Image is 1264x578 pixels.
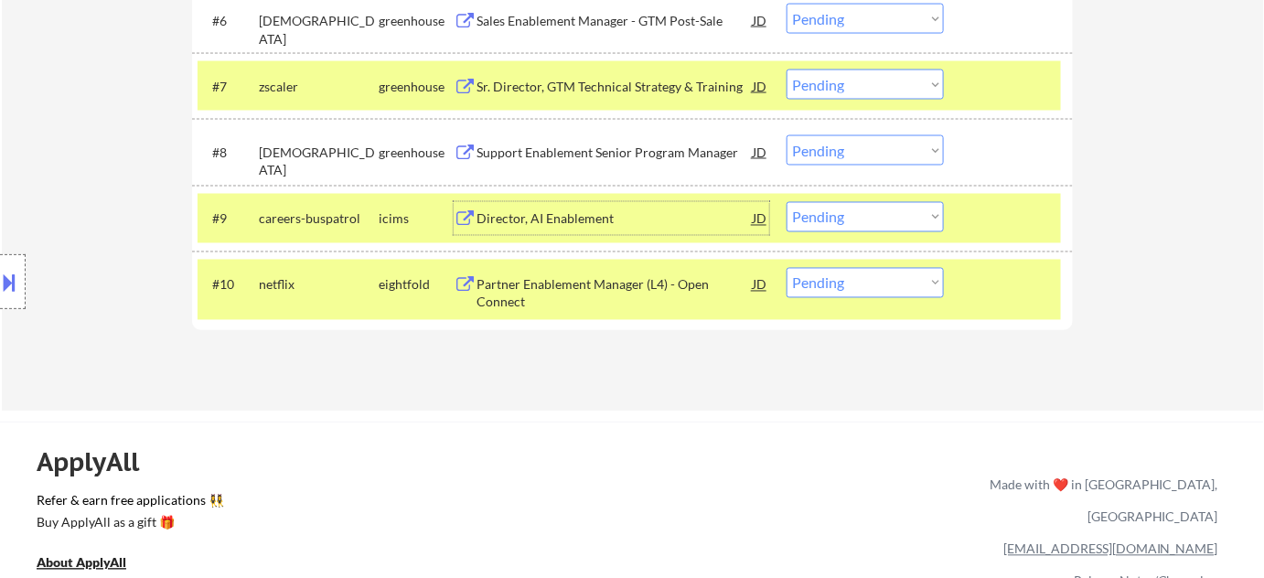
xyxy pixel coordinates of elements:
[37,514,220,537] a: Buy ApplyAll as a gift 🎁
[379,210,454,229] div: icims
[259,12,379,48] div: [DEMOGRAPHIC_DATA]
[982,469,1218,533] div: Made with ❤️ in [GEOGRAPHIC_DATA], [GEOGRAPHIC_DATA]
[477,276,753,312] div: Partner Enablement Manager (L4) - Open Connect
[751,4,769,37] div: JD
[37,517,220,530] div: Buy ApplyAll as a gift 🎁
[37,495,607,514] a: Refer & earn free applications 👯‍♀️
[37,554,152,577] a: About ApplyAll
[751,135,769,168] div: JD
[751,70,769,102] div: JD
[751,202,769,235] div: JD
[212,78,244,96] div: #7
[477,144,753,162] div: Support Enablement Senior Program Manager
[379,144,454,162] div: greenhouse
[212,12,244,30] div: #6
[751,268,769,301] div: JD
[1003,541,1218,557] a: [EMAIL_ADDRESS][DOMAIN_NAME]
[37,447,160,478] div: ApplyAll
[259,78,379,96] div: zscaler
[37,555,126,571] u: About ApplyAll
[477,78,753,96] div: Sr. Director, GTM Technical Strategy & Training
[477,210,753,229] div: Director, AI Enablement
[379,12,454,30] div: greenhouse
[379,276,454,294] div: eightfold
[477,12,753,30] div: Sales Enablement Manager - GTM Post-Sale
[379,78,454,96] div: greenhouse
